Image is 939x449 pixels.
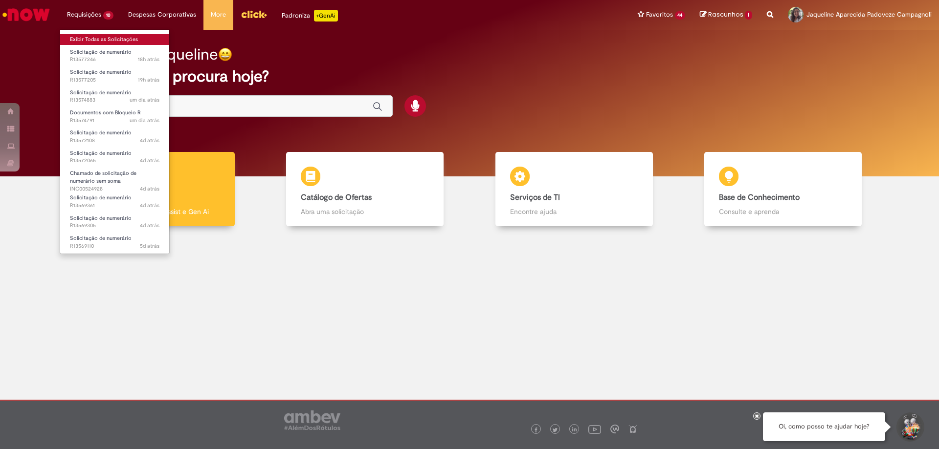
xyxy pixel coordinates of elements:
[70,109,141,116] span: Documentos com Bloqueio R
[301,192,372,202] b: Catálogo de Ofertas
[70,222,159,230] span: R13569305
[241,7,267,21] img: click_logo_yellow_360x200.png
[60,213,169,231] a: Aberto R13569305 : Solicitação de numerário
[534,428,538,432] img: logo_footer_facebook.png
[70,137,159,145] span: R13572108
[140,202,159,209] span: 4d atrás
[140,242,159,250] time: 26/09/2025 08:26:57
[282,10,338,21] div: Padroniza
[70,56,159,64] span: R13577246
[130,96,159,104] span: um dia atrás
[140,137,159,144] time: 26/09/2025 17:50:07
[70,68,132,76] span: Solicitação de numerário
[140,157,159,164] span: 4d atrás
[60,128,169,146] a: Aberto R13572108 : Solicitação de numerário
[70,170,136,185] span: Chamado de solicitação de numerário sem soma
[70,150,132,157] span: Solicitação de numerário
[60,107,169,126] a: Aberto R13574791 : Documentos com Bloqueio R
[128,10,196,20] span: Despesas Corporativas
[70,202,159,210] span: R13569361
[70,76,159,84] span: R13577205
[763,412,885,441] div: Oi, como posso te ajudar hoje?
[60,29,170,254] ul: Requisições
[70,157,159,165] span: R13572065
[70,242,159,250] span: R13569110
[218,47,232,62] img: happy-face.png
[140,185,159,192] span: 4d atrás
[553,428,558,432] img: logo_footer_twitter.png
[895,412,924,442] button: Iniciar Conversa de Suporte
[284,410,340,430] img: logo_footer_ambev_rotulo_gray.png
[314,10,338,21] p: +GenAi
[708,10,743,19] span: Rascunhos
[51,152,261,227] a: Tirar dúvidas Tirar dúvidas com Lupi Assist e Gen Ai
[469,152,679,227] a: Serviços de TI Encontre ajuda
[719,207,847,216] p: Consulte e aprenda
[140,202,159,209] time: 26/09/2025 09:27:24
[610,425,619,433] img: logo_footer_workplace.png
[806,10,932,19] span: Jaqueline Aparecida Padoveze Campagnoli
[130,117,159,124] span: um dia atrás
[85,68,855,85] h2: O que você procura hoje?
[70,96,159,104] span: R13574883
[572,427,577,433] img: logo_footer_linkedin.png
[140,242,159,250] span: 5d atrás
[70,185,159,193] span: INC00524928
[510,192,560,202] b: Serviços de TI
[745,11,752,20] span: 1
[700,10,752,20] a: Rascunhos
[70,89,132,96] span: Solicitação de numerário
[675,11,686,20] span: 44
[138,76,159,84] span: 19h atrás
[140,137,159,144] span: 4d atrás
[140,157,159,164] time: 26/09/2025 17:35:39
[60,34,169,45] a: Exibir Todas as Solicitações
[70,48,132,56] span: Solicitação de numerário
[140,222,159,229] span: 4d atrás
[60,168,169,189] a: Aberto INC00524928 : Chamado de solicitação de numerário sem soma
[1,5,51,24] img: ServiceNow
[510,207,638,216] p: Encontre ajuda
[60,47,169,65] a: Aberto R13577246 : Solicitação de numerário
[130,96,159,104] time: 29/09/2025 08:17:00
[60,192,169,211] a: Aberto R13569361 : Solicitação de numerário
[60,148,169,166] a: Aberto R13572065 : Solicitação de numerário
[646,10,673,20] span: Favoritos
[719,192,800,202] b: Base de Conhecimento
[70,214,132,222] span: Solicitação de numerário
[138,56,159,63] time: 29/09/2025 14:26:13
[261,152,470,227] a: Catálogo de Ofertas Abra uma solicitação
[67,10,101,20] span: Requisições
[130,117,159,124] time: 29/09/2025 07:46:43
[138,56,159,63] span: 18h atrás
[70,194,132,201] span: Solicitação de numerário
[679,152,888,227] a: Base de Conhecimento Consulte e aprenda
[103,11,113,20] span: 10
[628,425,637,433] img: logo_footer_naosei.png
[70,117,159,125] span: R13574791
[211,10,226,20] span: More
[60,67,169,85] a: Aberto R13577205 : Solicitação de numerário
[70,235,132,242] span: Solicitação de numerário
[138,76,159,84] time: 29/09/2025 14:21:39
[60,87,169,106] a: Aberto R13574883 : Solicitação de numerário
[60,233,169,251] a: Aberto R13569110 : Solicitação de numerário
[301,207,429,216] p: Abra uma solicitação
[140,185,159,192] time: 26/09/2025 11:30:32
[70,129,132,136] span: Solicitação de numerário
[588,423,601,435] img: logo_footer_youtube.png
[140,222,159,229] time: 26/09/2025 09:15:13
